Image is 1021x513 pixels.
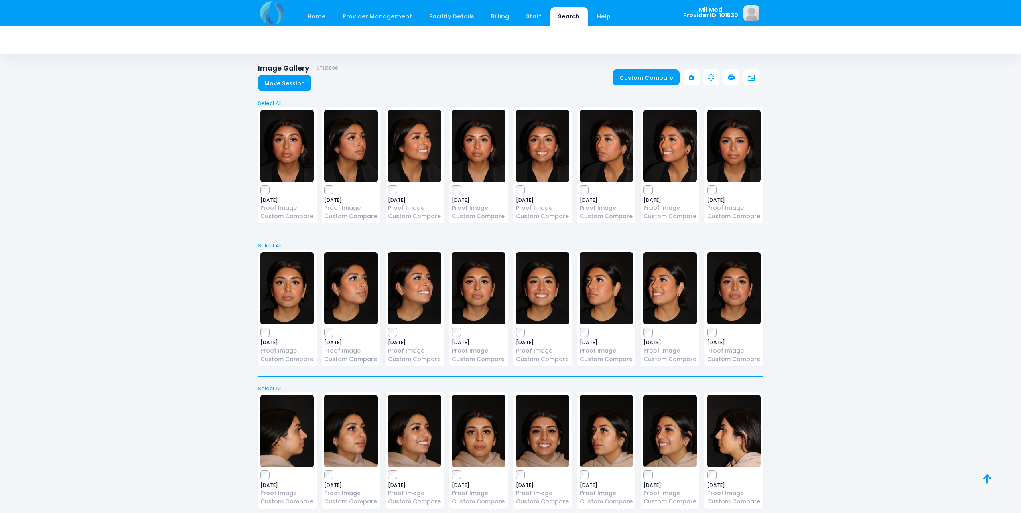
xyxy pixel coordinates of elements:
[388,347,441,355] a: Proof Image
[452,204,505,212] a: Proof Image
[324,395,378,467] img: image
[452,340,505,345] span: [DATE]
[255,99,766,107] a: Select All
[388,489,441,497] a: Proof Image
[452,497,505,506] a: Custom Compare
[613,69,680,85] a: Custom Compare
[452,347,505,355] a: Proof Image
[707,483,761,488] span: [DATE]
[516,204,569,212] a: Proof Image
[643,347,697,355] a: Proof Image
[388,355,441,363] a: Custom Compare
[516,212,569,221] a: Custom Compare
[452,198,505,203] span: [DATE]
[255,385,766,393] a: Select All
[324,497,378,506] a: Custom Compare
[335,7,420,26] a: Provider Management
[580,497,633,506] a: Custom Compare
[707,198,761,203] span: [DATE]
[260,198,314,203] span: [DATE]
[452,483,505,488] span: [DATE]
[643,497,697,506] a: Custom Compare
[258,75,312,91] a: Move Session
[580,395,633,467] img: image
[324,252,378,324] img: image
[452,355,505,363] a: Custom Compare
[260,212,314,221] a: Custom Compare
[452,212,505,221] a: Custom Compare
[258,64,339,73] h1: Image Gallery
[260,395,314,467] img: image
[580,340,633,345] span: [DATE]
[580,355,633,363] a: Custom Compare
[260,204,314,212] a: Proof Image
[388,252,441,324] img: image
[324,347,378,355] a: Proof Image
[707,340,761,345] span: [DATE]
[324,212,378,221] a: Custom Compare
[255,242,766,250] a: Select All
[388,497,441,506] a: Custom Compare
[580,347,633,355] a: Proof Image
[324,355,378,363] a: Custom Compare
[388,483,441,488] span: [DATE]
[589,7,618,26] a: Help
[388,198,441,203] span: [DATE]
[580,198,633,203] span: [DATE]
[707,347,761,355] a: Proof Image
[388,340,441,345] span: [DATE]
[580,483,633,488] span: [DATE]
[516,340,569,345] span: [DATE]
[452,252,505,324] img: image
[260,355,314,363] a: Custom Compare
[388,204,441,212] a: Proof Image
[317,65,338,71] small: LT121896
[707,110,761,182] img: image
[516,347,569,355] a: Proof Image
[643,204,697,212] a: Proof Image
[324,489,378,497] a: Proof Image
[324,483,378,488] span: [DATE]
[324,110,378,182] img: image
[388,110,441,182] img: image
[452,395,505,467] img: image
[707,395,761,467] img: image
[707,252,761,324] img: image
[516,198,569,203] span: [DATE]
[388,212,441,221] a: Custom Compare
[388,395,441,467] img: image
[707,212,761,221] a: Custom Compare
[516,489,569,497] a: Proof Image
[707,355,761,363] a: Custom Compare
[300,7,334,26] a: Home
[324,204,378,212] a: Proof Image
[516,355,569,363] a: Custom Compare
[452,110,505,182] img: image
[452,489,505,497] a: Proof Image
[707,497,761,506] a: Custom Compare
[643,252,697,324] img: image
[643,483,697,488] span: [DATE]
[260,347,314,355] a: Proof Image
[516,395,569,467] img: image
[324,198,378,203] span: [DATE]
[580,110,633,182] img: image
[516,483,569,488] span: [DATE]
[580,252,633,324] img: image
[260,110,314,182] img: image
[743,5,759,21] img: image
[516,497,569,506] a: Custom Compare
[643,198,697,203] span: [DATE]
[260,252,314,324] img: image
[580,212,633,221] a: Custom Compare
[643,340,697,345] span: [DATE]
[421,7,482,26] a: Facility Details
[260,497,314,506] a: Custom Compare
[260,483,314,488] span: [DATE]
[643,212,697,221] a: Custom Compare
[683,7,738,18] span: MillMed Provider ID: 101530
[260,489,314,497] a: Proof Image
[643,110,697,182] img: image
[643,355,697,363] a: Custom Compare
[643,395,697,467] img: image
